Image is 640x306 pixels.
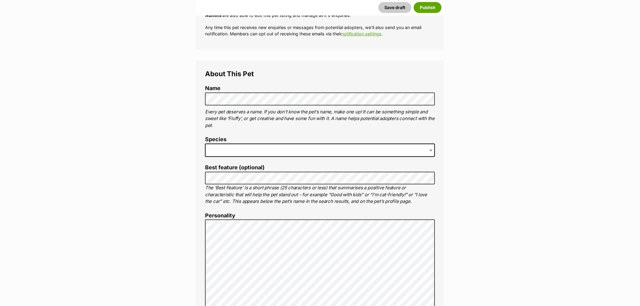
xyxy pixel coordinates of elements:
[341,31,381,36] a: notification settings
[205,164,435,171] label: Best feature (optional)
[205,109,435,129] p: Every pet deserves a name. If you don’t know the pet’s name, make one up! It can be something sim...
[205,70,254,78] span: About This Pet
[205,136,435,143] label: Species
[205,85,435,92] label: Name
[205,24,435,37] p: Any time this pet receives new enquiries or messages from potential adopters, we'll also send you...
[205,6,431,18] em: Group Admins
[378,2,411,13] button: Save draft
[205,213,435,219] label: Personality
[205,184,435,205] p: The ‘Best Feature’ is a short phrase (25 characters or less) that summarises a positive feature o...
[414,2,442,13] button: Publish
